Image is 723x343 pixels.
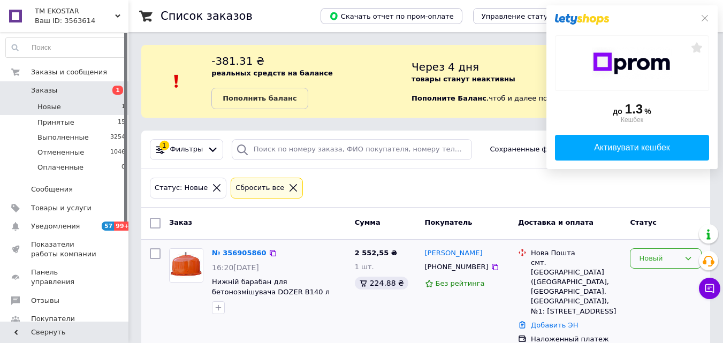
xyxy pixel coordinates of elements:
span: 3254 [110,133,125,142]
span: 0 [121,163,125,172]
div: Ваш ID: 3563614 [35,16,128,26]
span: Фильтры [170,144,203,155]
span: 1 [112,86,123,95]
div: 1 [159,141,169,150]
span: Покупатель [425,218,473,226]
span: Сумма [355,218,380,226]
span: ТМ EKOSTAR [35,6,115,16]
div: Нова Пошта [531,248,621,258]
b: Пополнить баланс [223,94,296,102]
div: Сбросить все [233,182,286,194]
span: Управление статусами [482,12,566,20]
span: Через 4 дня [412,60,479,73]
img: :exclamation: [169,73,185,89]
span: Выполненные [37,133,89,142]
span: Заказы [31,86,57,95]
span: Статус [630,218,657,226]
span: Отмененные [37,148,84,157]
span: Отзывы [31,296,59,306]
span: Скачать отчет по пром-оплате [329,11,454,21]
span: Доставка и оплата [518,218,593,226]
span: 2 552,55 ₴ [355,249,397,257]
b: реальных средств на балансе [211,69,333,77]
b: товары станут неактивны [412,75,515,83]
span: Новые [37,102,61,112]
div: Новый [639,253,680,264]
span: 99+ [114,222,132,231]
span: 15 [118,118,125,127]
span: Без рейтинга [436,279,485,287]
button: Управление статусами [473,8,574,24]
button: Чат с покупателем [699,278,720,299]
div: [PHONE_NUMBER] [423,260,491,274]
img: Фото товару [170,249,203,282]
button: Скачать отчет по пром-оплате [321,8,462,24]
span: 57 [102,222,114,231]
span: Показатели работы компании [31,240,99,259]
span: 1 шт. [355,263,374,271]
span: Заказ [169,218,192,226]
span: Заказы и сообщения [31,67,107,77]
input: Поиск [6,38,126,57]
span: 1 [121,102,125,112]
div: смт. [GEOGRAPHIC_DATA] ([GEOGRAPHIC_DATA], [GEOGRAPHIC_DATA]. [GEOGRAPHIC_DATA]), №1: [STREET_ADD... [531,258,621,316]
span: Сообщения [31,185,73,194]
b: Пополните Баланс [412,94,486,102]
span: 16:20[DATE] [212,263,259,272]
span: 1046 [110,148,125,157]
div: Статус: Новые [153,182,210,194]
span: Панель управления [31,268,99,287]
a: [PERSON_NAME] [425,248,483,258]
span: Товары и услуги [31,203,92,213]
span: Оплаченные [37,163,83,172]
span: Принятые [37,118,74,127]
div: 224.88 ₴ [355,277,408,289]
span: Покупатели [31,314,75,324]
h1: Список заказов [161,10,253,22]
input: Поиск по номеру заказа, ФИО покупателя, номеру телефона, Email, номеру накладной [232,139,472,160]
span: Сохраненные фильтры: [490,144,577,155]
a: Нижній барабан для бетонозмішувача DOZER B140 л [212,278,330,296]
a: № 356905860 [212,249,267,257]
a: Пополнить баланс [211,88,308,109]
div: , чтоб и далее получать заказы [412,54,710,109]
a: Добавить ЭН [531,321,578,329]
a: Фото товару [169,248,203,283]
span: Уведомления [31,222,80,231]
span: -381.31 ₴ [211,55,264,67]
